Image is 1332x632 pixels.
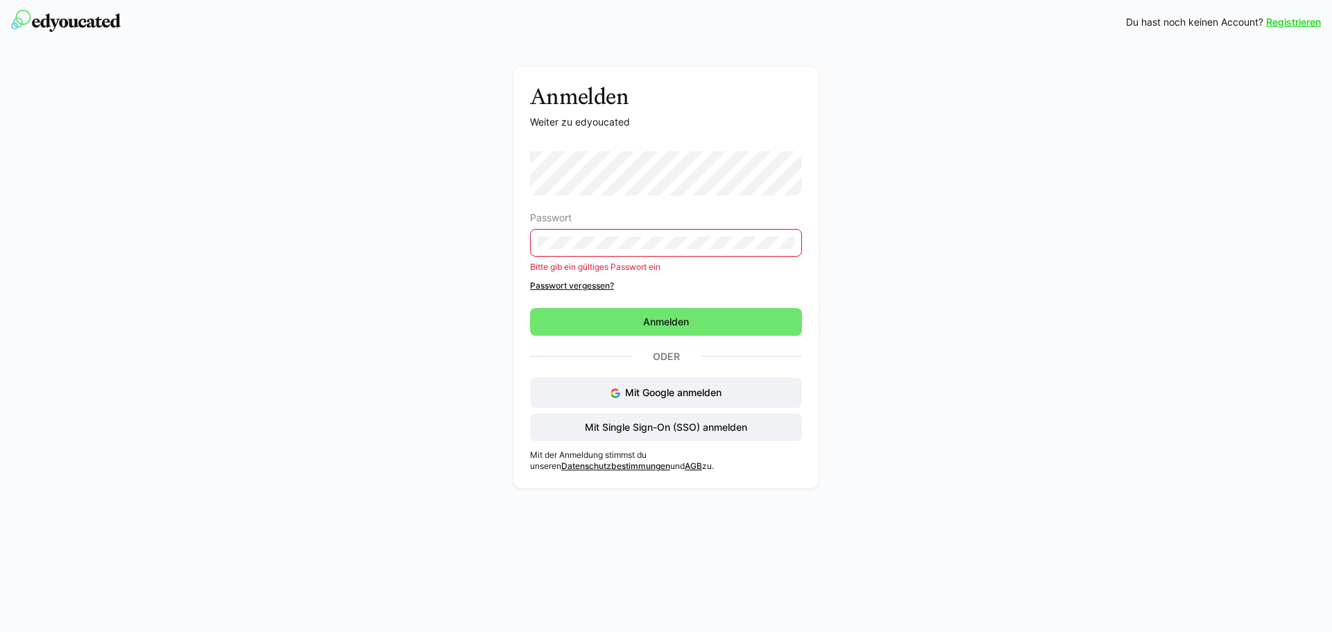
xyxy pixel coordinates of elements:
[583,420,749,434] span: Mit Single Sign-On (SSO) anmelden
[561,461,670,471] a: Datenschutzbestimmungen
[530,280,802,291] a: Passwort vergessen?
[1266,15,1321,29] a: Registrieren
[530,262,660,272] span: Bitte gib ein gültiges Passwort ein
[625,386,721,398] span: Mit Google anmelden
[530,308,802,336] button: Anmelden
[530,115,802,129] p: Weiter zu edyoucated
[530,83,802,110] h3: Anmelden
[685,461,702,471] a: AGB
[632,347,700,366] p: Oder
[530,377,802,408] button: Mit Google anmelden
[1126,15,1263,29] span: Du hast noch keinen Account?
[530,212,572,223] span: Passwort
[530,413,802,441] button: Mit Single Sign-On (SSO) anmelden
[530,450,802,472] p: Mit der Anmeldung stimmst du unseren und zu.
[641,315,691,329] span: Anmelden
[11,10,121,32] img: edyoucated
